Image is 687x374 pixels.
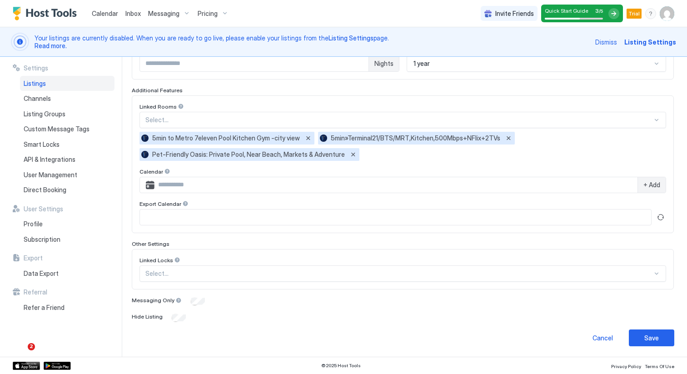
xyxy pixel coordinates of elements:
button: Cancel [580,329,625,346]
input: Input Field [140,209,651,225]
a: Listings [20,76,114,91]
span: 3 [595,7,599,14]
div: Save [644,333,659,343]
span: Listings [24,80,46,88]
span: Quick Start Guide [545,7,588,14]
span: Your listings are currently disabled. When you are ready to go live, please enable your listings ... [35,34,590,50]
span: 2 [28,343,35,350]
span: Referral [24,288,47,296]
button: Remove [504,134,513,143]
span: Linked Rooms [139,103,177,110]
span: Additional Features [132,87,183,94]
a: Google Play Store [44,362,71,370]
a: App Store [13,362,40,370]
span: Pricing [198,10,218,18]
button: Save [629,329,674,346]
a: Read more. [35,42,67,50]
span: Messaging [148,10,179,18]
span: Channels [24,95,51,103]
span: Custom Message Tags [24,125,90,133]
a: Subscription [20,232,114,247]
iframe: Intercom live chat [9,343,31,365]
span: + Add [643,181,660,189]
a: Direct Booking [20,182,114,198]
span: Invite Friends [495,10,534,18]
a: Profile [20,216,114,232]
a: Inbox [125,9,141,18]
span: Privacy Policy [611,364,641,369]
span: Calendar [92,10,118,17]
span: Trial [628,10,640,18]
a: API & Integrations [20,152,114,167]
span: Refer a Friend [24,304,65,312]
input: Input Field [154,177,637,193]
a: Terms Of Use [645,361,674,370]
a: Smart Locks [20,137,114,152]
span: Messaging Only [132,297,174,304]
a: Privacy Policy [611,361,641,370]
input: Input Field [140,56,368,71]
button: Refresh [655,212,666,223]
button: Remove [348,150,358,159]
span: 5min to Metro 7eleven Pool Kitchen Gym -city view [152,134,300,142]
span: Linked Locks [139,257,173,264]
span: API & Integrations [24,155,75,164]
span: Terms Of Use [645,364,674,369]
span: Pet-Friendly Oasis: Private Pool, Near Beach, Markets & Adventure [152,150,345,159]
span: Data Export [24,269,59,278]
span: 5min»Terminal21/BTS/MRT,Kitchen,500Mbps+NFlix+2TVs [331,134,500,142]
span: Settings [24,64,48,72]
span: / 5 [599,8,603,14]
a: Data Export [20,266,114,281]
a: Custom Message Tags [20,121,114,137]
a: Calendar [92,9,118,18]
span: User Settings [24,205,63,213]
span: Profile [24,220,43,228]
span: Listing Groups [24,110,65,118]
div: User profile [660,6,674,21]
div: Listing Settings [624,37,676,47]
span: Inbox [125,10,141,17]
span: Other Settings [132,240,169,247]
span: Nights [374,60,393,68]
div: Dismiss [595,37,617,47]
span: Direct Booking [24,186,66,194]
button: Remove [304,134,313,143]
a: Host Tools Logo [13,7,81,20]
a: User Management [20,167,114,183]
span: © 2025 Host Tools [321,363,361,369]
span: 1 year [413,60,430,68]
div: menu [645,8,656,19]
a: Listing Groups [20,106,114,122]
a: Listing Settings [329,34,373,42]
span: Smart Locks [24,140,60,149]
a: Refer a Friend [20,300,114,315]
span: Hide Listing [132,313,163,320]
a: Channels [20,91,114,106]
span: User Management [24,171,77,179]
span: Subscription [24,235,60,244]
span: Export Calendar [139,200,181,207]
span: Export [24,254,43,262]
span: Calendar [139,168,163,175]
div: Cancel [592,333,613,343]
